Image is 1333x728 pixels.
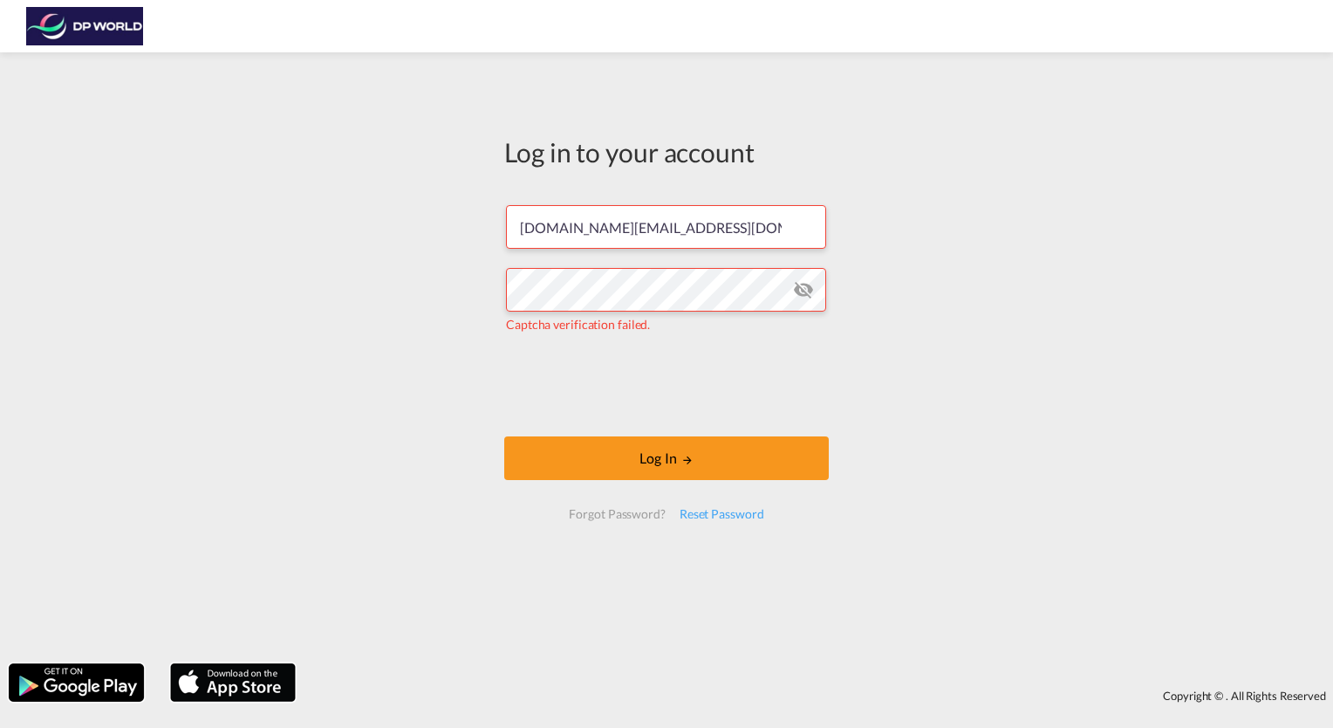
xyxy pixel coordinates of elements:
span: Captcha verification failed. [506,317,650,332]
button: LOGIN [504,436,829,480]
md-icon: icon-eye-off [793,279,814,300]
div: Forgot Password? [562,498,672,530]
div: Copyright © . All Rights Reserved [304,681,1333,711]
div: Reset Password [673,498,771,530]
iframe: reCAPTCHA [534,351,799,419]
input: Enter email/phone number [506,205,826,249]
img: apple.png [168,662,297,704]
div: Log in to your account [504,134,829,170]
img: google.png [7,662,146,704]
img: c08ca190194411f088ed0f3ba295208c.png [26,7,144,46]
